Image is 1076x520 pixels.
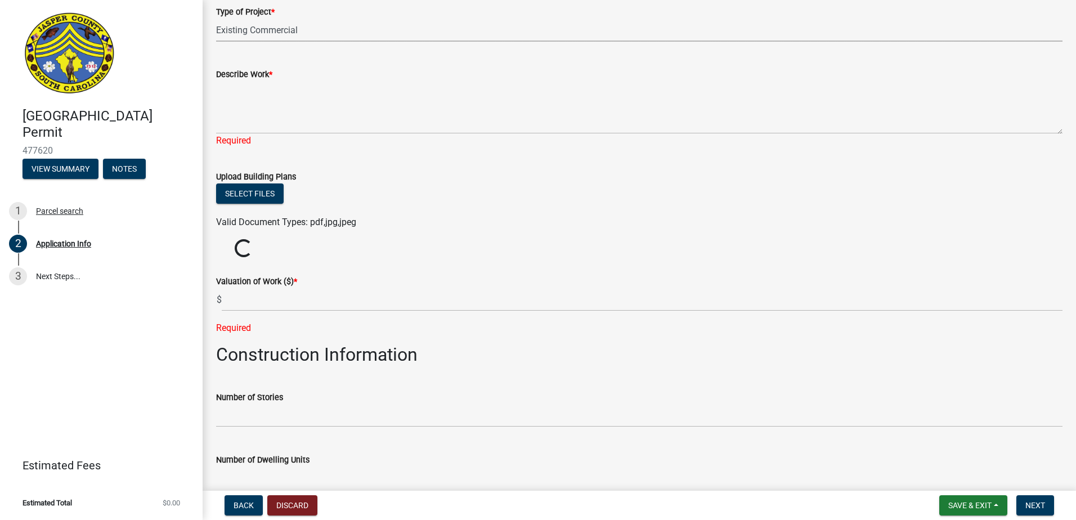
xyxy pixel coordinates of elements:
[23,159,98,179] button: View Summary
[23,12,116,96] img: Jasper County, South Carolina
[216,173,296,181] label: Upload Building Plans
[163,499,180,506] span: $0.00
[216,456,310,464] label: Number of Dwelling Units
[216,278,297,286] label: Valuation of Work ($)
[1016,495,1054,515] button: Next
[216,321,1062,335] div: Required
[216,288,222,311] span: $
[216,134,1062,147] div: Required
[216,183,284,204] button: Select files
[948,501,992,510] span: Save & Exit
[1025,501,1045,510] span: Next
[23,108,194,141] h4: [GEOGRAPHIC_DATA] Permit
[103,165,146,174] wm-modal-confirm: Notes
[216,217,356,227] span: Valid Document Types: pdf,jpg,jpeg
[103,159,146,179] button: Notes
[23,165,98,174] wm-modal-confirm: Summary
[23,499,72,506] span: Estimated Total
[216,394,283,402] label: Number of Stories
[216,344,1062,365] h2: Construction Information
[216,71,272,79] label: Describe Work
[216,8,275,16] label: Type of Project
[23,145,180,156] span: 477620
[267,495,317,515] button: Discard
[225,495,263,515] button: Back
[36,240,91,248] div: Application Info
[939,495,1007,515] button: Save & Exit
[9,235,27,253] div: 2
[9,202,27,220] div: 1
[9,454,185,477] a: Estimated Fees
[234,501,254,510] span: Back
[9,267,27,285] div: 3
[36,207,83,215] div: Parcel search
